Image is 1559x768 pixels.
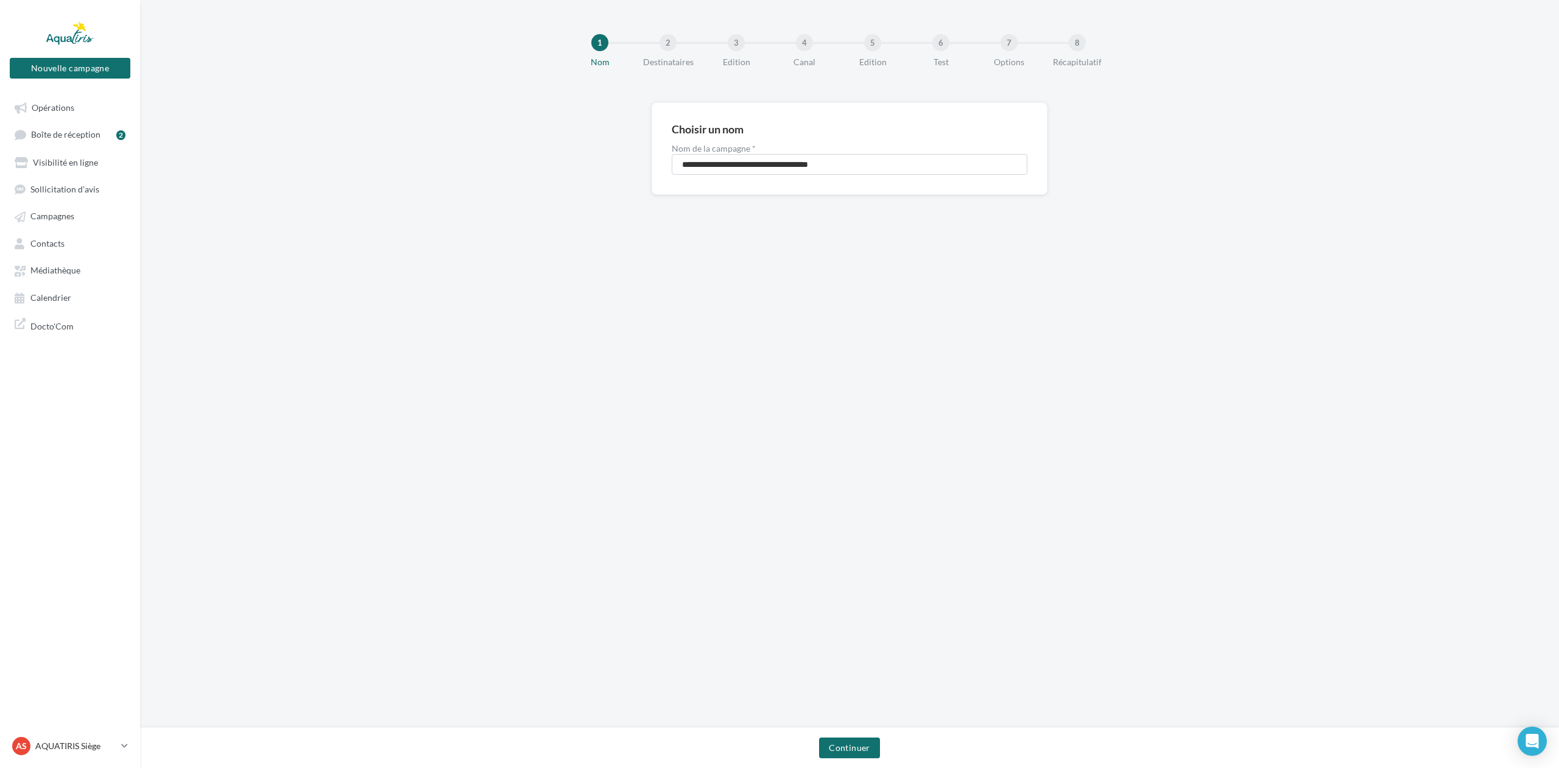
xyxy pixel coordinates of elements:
a: Calendrier [7,286,133,308]
span: Contacts [30,238,65,248]
label: Nom de la campagne * [672,144,1027,153]
span: Docto'Com [30,318,74,332]
a: Médiathèque [7,259,133,281]
button: Continuer [819,738,879,758]
div: 3 [728,34,745,51]
a: Contacts [7,232,133,254]
div: Open Intercom Messenger [1518,727,1547,756]
div: 1 [591,34,608,51]
div: Options [970,56,1048,68]
div: 7 [1001,34,1018,51]
div: 2 [660,34,677,51]
span: Calendrier [30,292,71,303]
a: Campagnes [7,205,133,227]
a: Boîte de réception2 [7,123,133,146]
div: 6 [932,34,949,51]
div: Destinataires [629,56,707,68]
span: Sollicitation d'avis [30,184,99,194]
div: Canal [765,56,843,68]
span: Opérations [32,102,74,113]
a: Docto'Com [7,313,133,337]
span: Visibilité en ligne [33,157,98,167]
p: AQUATIRIS Siège [35,740,116,752]
a: Sollicitation d'avis [7,178,133,200]
div: 4 [796,34,813,51]
div: Edition [834,56,912,68]
div: Nom [561,56,639,68]
div: 2 [116,130,125,140]
div: Choisir un nom [672,124,744,135]
div: Edition [697,56,775,68]
span: Médiathèque [30,266,80,276]
a: Opérations [7,96,133,118]
div: Récapitulatif [1038,56,1116,68]
a: AS AQUATIRIS Siège [10,735,130,758]
span: Campagnes [30,211,74,222]
button: Nouvelle campagne [10,58,130,79]
a: Visibilité en ligne [7,151,133,173]
span: AS [16,740,27,752]
span: Boîte de réception [31,130,100,140]
div: 8 [1069,34,1086,51]
div: 5 [864,34,881,51]
div: Test [902,56,980,68]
